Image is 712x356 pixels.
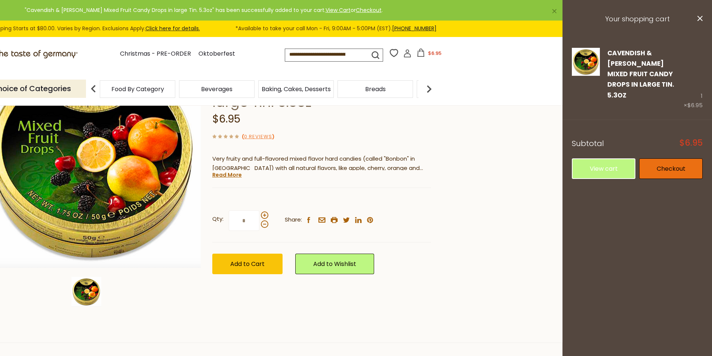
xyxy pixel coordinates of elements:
a: Breads [365,86,386,92]
span: $6.95 [679,139,703,147]
img: Cavendish & Harvey Mixed Fruit Candy Drops in large Tin. 5.3oz [572,48,600,76]
a: View cart [572,158,635,179]
a: Food By Category [111,86,164,92]
a: Christmas - PRE-ORDER [120,49,191,59]
a: Beverages [201,86,232,92]
a: Add to Wishlist [295,254,374,274]
span: $6.95 [428,50,441,57]
span: *Available to take your call Mon - Fri, 9:00AM - 5:00PM (EST). [235,24,437,33]
div: 1 × [684,48,703,110]
a: Click here for details. [145,25,200,32]
img: Cavendish & Harvey Mixed Fruit Candy Drops in large Tin. 5.3oz [71,277,101,307]
p: Very fruity and full-flavored mixed flavor hard candies (called "Bonbon" in [GEOGRAPHIC_DATA]) wi... [212,154,431,173]
a: 0 Reviews [244,133,272,141]
a: [PHONE_NUMBER] [392,25,437,32]
a: Oktoberfest [198,49,235,59]
button: Add to Cart [212,254,283,274]
input: Qty: [229,210,259,231]
a: Cavendish & [PERSON_NAME] Mixed Fruit Candy Drops in large Tin. 5.3oz [607,49,674,100]
span: Subtotal [572,138,604,149]
button: $6.95 [413,49,445,60]
a: × [552,9,557,13]
a: Read More [212,171,242,179]
span: $6.95 [687,101,703,109]
strong: Qty: [212,214,224,224]
a: Baking, Cakes, Desserts [262,86,331,92]
a: View Cart [326,6,351,14]
a: Cavendish & Harvey Mixed Fruit Candy Drops in large Tin. 5.3oz [572,48,600,110]
span: Add to Cart [230,260,265,268]
span: Share: [285,215,302,225]
a: Checkout [356,6,382,14]
img: previous arrow [86,81,101,96]
span: $6.95 [212,112,240,126]
a: Checkout [639,158,703,179]
img: next arrow [422,81,437,96]
span: ( ) [242,133,274,140]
